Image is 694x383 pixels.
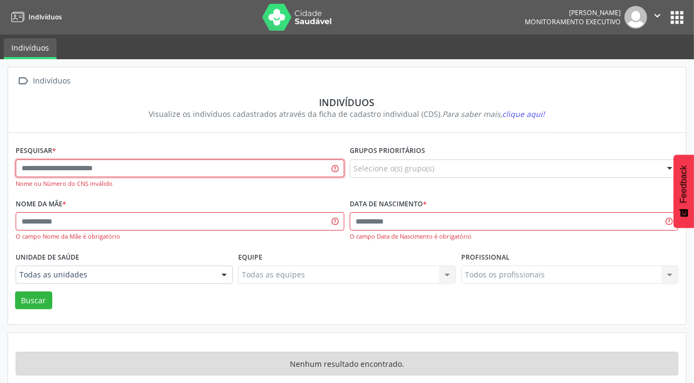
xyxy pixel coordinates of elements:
span: Monitoramento Executivo [525,17,621,26]
a: Indivíduos [4,38,57,59]
div: O campo Nome da Mãe é obrigatório [16,232,344,241]
span: Selecione o(s) grupo(s) [353,163,434,174]
label: Pesquisar [16,143,56,159]
button: Buscar [15,291,52,310]
a:  Indivíduos [16,73,73,89]
a: Indivíduos [8,8,62,26]
span: clique aqui! [503,109,545,119]
div: Visualize os indivíduos cadastrados através da ficha de cadastro individual (CDS). [23,108,671,120]
i: Para saber mais, [443,109,545,119]
label: Grupos prioritários [350,143,425,159]
span: Indivíduos [29,12,62,22]
div: Nenhum resultado encontrado. [16,352,678,375]
i:  [651,10,663,22]
span: Feedback [679,165,689,203]
div: O campo Data de Nascimento é obrigatório [350,232,678,241]
span: Todas as unidades [19,269,211,280]
label: Nome da mãe [16,196,66,213]
i:  [16,73,31,89]
div: [PERSON_NAME] [525,8,621,17]
button: Feedback - Mostrar pesquisa [674,155,694,228]
label: Equipe [238,249,262,266]
button: apps [668,8,686,27]
div: Indivíduos [31,73,73,89]
label: Unidade de saúde [16,249,79,266]
label: Data de nascimento [350,196,427,213]
div: Indivíduos [23,96,671,108]
label: Profissional [461,249,510,266]
img: img [624,6,647,29]
div: Nome ou Número do CNS inválido [16,179,344,189]
button:  [647,6,668,29]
